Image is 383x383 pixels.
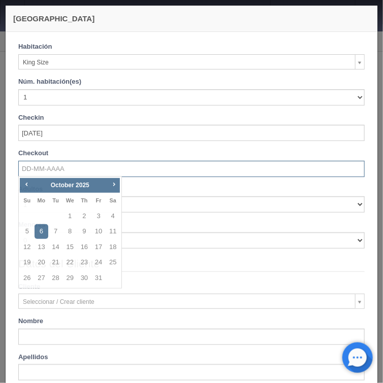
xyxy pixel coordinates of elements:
a: 29 [63,271,77,286]
a: 31 [92,271,105,286]
a: 22 [63,255,77,270]
a: 2 [78,209,91,224]
a: 23 [78,255,91,270]
span: 2025 [76,182,89,189]
span: October [51,182,74,189]
span: Sunday [23,197,30,203]
a: 19 [20,255,34,270]
a: 5 [20,224,34,239]
a: 17 [92,240,105,255]
span: Saturday [110,197,116,203]
span: Tuesday [52,197,58,203]
span: Wednesday [66,197,74,203]
a: 18 [106,240,119,255]
a: 7 [49,224,62,239]
label: Apellidos [18,353,48,362]
span: Seleccionar / Crear cliente [23,294,351,309]
span: Friday [96,197,102,203]
a: 13 [35,240,48,255]
a: 3 [92,209,105,224]
a: 12 [20,240,34,255]
a: 26 [20,271,34,286]
a: 25 [106,255,119,270]
a: 27 [35,271,48,286]
a: 24 [92,255,105,270]
a: 9 [78,224,91,239]
a: 20 [35,255,48,270]
label: Núm. habitación(es) [18,77,81,87]
a: 14 [49,240,62,255]
a: King Size [18,54,365,69]
span: King Size [23,55,351,70]
label: Checkin [18,113,44,123]
span: Prev [22,180,30,188]
span: Next [110,180,118,188]
legend: Datos del Cliente [18,256,365,272]
span: Thursday [81,197,87,203]
input: DD-MM-AAAA [18,161,365,177]
label: Cliente [11,282,48,292]
span: Monday [38,197,46,203]
a: 16 [78,240,91,255]
a: 21 [49,255,62,270]
a: 28 [49,271,62,286]
a: Seleccionar / Crear cliente [18,294,365,309]
a: Next [108,179,119,190]
label: Nombre [18,317,43,326]
a: 30 [78,271,91,286]
a: 8 [63,224,77,239]
label: Habitación [18,42,52,52]
h4: [GEOGRAPHIC_DATA] [13,13,370,24]
label: Checkout [18,149,48,158]
a: 1 [63,209,77,224]
a: 6 [35,224,48,239]
a: 11 [106,224,119,239]
input: DD-MM-AAAA [18,125,365,141]
a: 10 [92,224,105,239]
a: Prev [21,179,32,190]
a: 15 [63,240,77,255]
a: 4 [106,209,119,224]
